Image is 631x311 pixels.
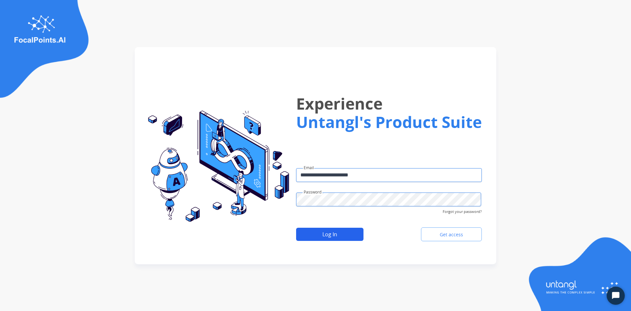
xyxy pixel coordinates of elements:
img: login-img [143,111,289,222]
button: Start Chat [607,287,625,305]
span: Forgot your password? [443,206,482,215]
h1: Experience [296,89,482,118]
a: Get access [421,227,482,241]
svg: Open Chat [611,291,620,300]
span: Get access [434,231,468,238]
label: Email [304,165,314,171]
h1: Untangl's Product Suite [296,113,482,131]
img: login-img [526,236,631,311]
label: Password [304,189,321,195]
button: Log In [296,228,363,241]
